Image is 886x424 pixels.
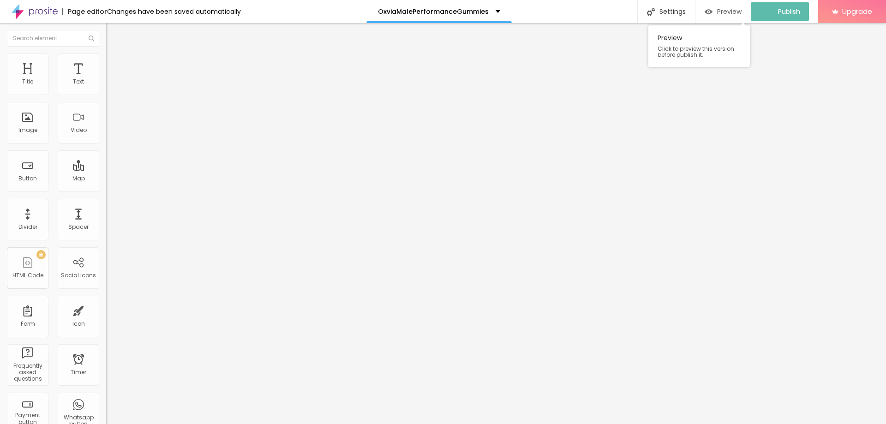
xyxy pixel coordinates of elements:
div: Changes have been saved automatically [107,8,241,15]
input: Search element [7,30,99,47]
span: Preview [717,8,742,15]
span: Upgrade [842,7,872,15]
div: Timer [71,369,86,376]
div: Image [18,127,37,133]
div: Divider [18,224,37,230]
div: Page editor [62,8,107,15]
div: HTML Code [12,272,43,279]
div: Map [72,175,85,182]
p: OxviaMalePerformanceGummies [378,8,489,15]
div: Preview [648,25,750,67]
div: Social Icons [61,272,96,279]
img: view-1.svg [705,8,712,16]
iframe: Editor [106,23,886,424]
div: Video [71,127,87,133]
div: Text [73,78,84,85]
div: Title [22,78,33,85]
img: Icone [89,36,94,41]
div: Spacer [68,224,89,230]
button: Preview [695,2,751,21]
span: Publish [778,8,800,15]
button: Publish [751,2,809,21]
img: Icone [647,8,655,16]
div: Icon [72,321,85,327]
div: Button [18,175,37,182]
div: Frequently asked questions [9,363,46,382]
span: Click to preview this version before publish it. [658,46,741,58]
div: Form [21,321,35,327]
